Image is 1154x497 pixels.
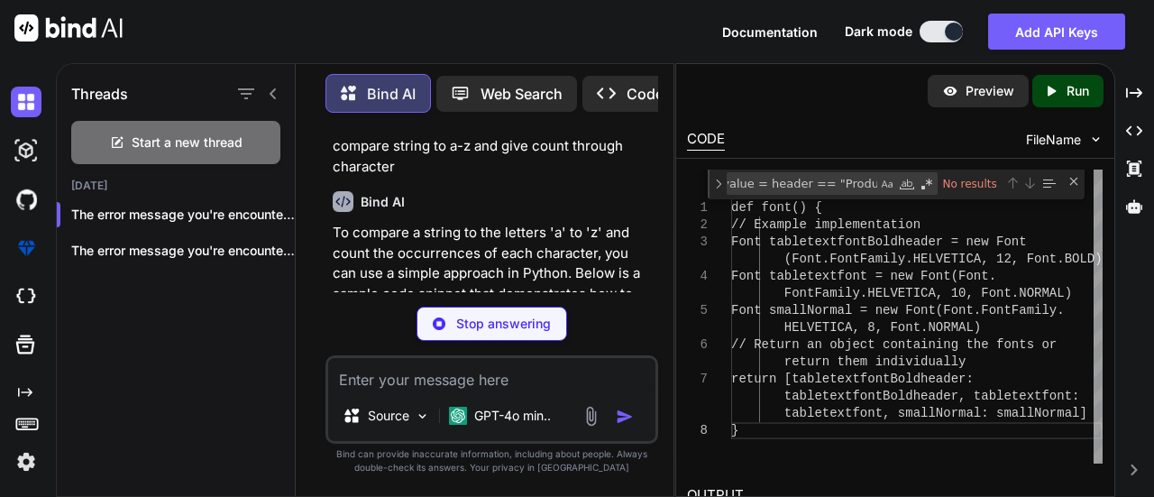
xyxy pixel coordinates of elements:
span: // Example implementation [731,217,920,232]
span: HELVETICA, 8, Font.NORMAL) [784,320,981,335]
span: (Font.FontFamily.HELVETICA, 12, Font.BOLD) [784,252,1103,266]
p: Bind can provide inaccurate information, including about people. Always double-check its answers.... [325,447,658,474]
p: GPT-4o min.. [474,407,551,425]
span: FileName [1026,131,1081,149]
img: icon [616,408,634,426]
p: Source [368,407,409,425]
div: Match Whole Word (Alt+W) [898,175,916,193]
span: return them individually [784,354,966,369]
img: githubDark [11,184,41,215]
button: Documentation [722,23,818,41]
img: attachment [581,406,601,427]
span: Font tabletextfont = new Font(Font. [731,269,996,283]
p: To compare a string to the letters 'a' to 'z' and count the occurrences of each character, you ca... [333,223,655,325]
p: Bind AI [367,83,416,105]
div: 7 [687,371,708,388]
img: Pick Models [415,409,430,424]
h6: Bind AI [361,193,405,211]
img: darkChat [11,87,41,117]
div: No results [940,172,1003,195]
div: Find in Selection (Alt+L) [1039,173,1058,193]
h1: Threads [71,83,128,105]
p: The error message you're encountering, `... [71,206,295,224]
textarea: Find [728,173,877,194]
span: FontFamily.HELVETICA, 10, Font.NORMAL) [784,286,1072,300]
img: chevron down [1088,132,1104,147]
img: Bind AI [14,14,123,41]
p: Run [1067,82,1089,100]
p: The error message you're encountering in... [71,242,295,260]
img: premium [11,233,41,263]
span: Dark mode [845,23,912,41]
p: Code Generator [627,83,736,105]
h2: [DATE] [57,179,295,193]
div: Previous Match (Shift+Enter) [1005,176,1020,190]
span: tabletextfontBoldheader, tabletextfont: [784,389,1080,403]
div: Match Case (Alt+C) [878,175,896,193]
span: Documentation [722,24,818,40]
div: 5 [687,302,708,319]
p: compare string to a-z and give count through character [333,136,655,177]
div: Next Match (Enter) [1022,176,1037,190]
div: Toggle Replace [710,170,727,199]
div: 6 [687,336,708,354]
div: 4 [687,268,708,285]
span: Font smallNormal = new Font(Font.FontFamily [731,303,1057,318]
img: preview [942,83,958,99]
div: Find / Replace [708,170,1085,199]
span: // Return an object containing the fonts or [731,337,1057,352]
span: def font() { [731,200,822,215]
p: Stop answering [456,315,551,333]
img: darkAi-studio [11,135,41,166]
div: Close (Escape) [1067,174,1081,189]
div: CODE [687,129,725,151]
div: 8 [687,422,708,439]
p: Web Search [481,83,563,105]
img: GPT-4o mini [449,407,467,425]
div: 2 [687,216,708,234]
span: Font tabletextfontBoldheader = new Font [731,235,1027,249]
img: settings [11,446,41,477]
span: } [731,423,738,437]
img: cloudideIcon [11,281,41,312]
div: 3 [687,234,708,251]
div: Use Regular Expression (Alt+R) [918,175,936,193]
span: Start a new thread [132,133,243,152]
p: Preview [966,82,1014,100]
span: tabletextfont, smallNormal: smallNormal] [784,406,1087,420]
div: 1 [687,199,708,216]
span: return [tabletextfontBoldheader: [731,372,974,386]
span: . [1058,303,1065,318]
button: Add API Keys [988,14,1125,50]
